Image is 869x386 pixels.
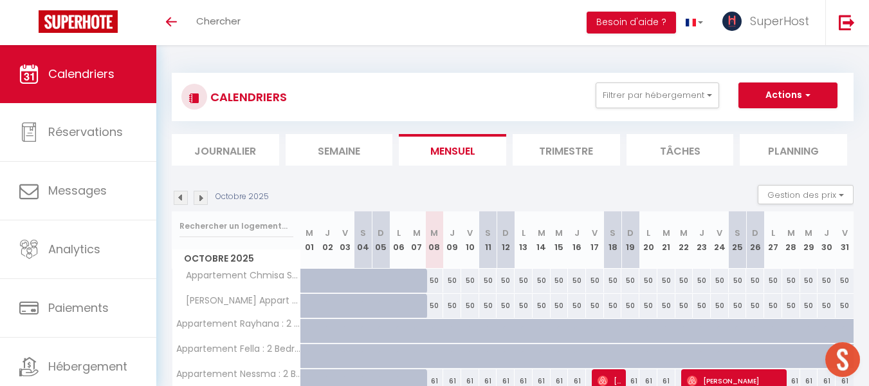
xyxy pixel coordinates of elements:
[372,211,390,269] th: 05
[758,185,854,204] button: Gestion des prix
[443,294,461,318] div: 50
[450,227,455,239] abbr: J
[443,211,461,269] th: 09
[336,211,354,269] th: 03
[461,269,479,293] div: 50
[782,269,800,293] div: 50
[174,269,303,283] span: Appartement Chmisa S+1
[663,227,670,239] abbr: M
[426,269,444,293] div: 50
[740,134,847,166] li: Planning
[621,211,639,269] th: 19
[800,294,818,318] div: 50
[639,269,657,293] div: 50
[771,227,775,239] abbr: L
[48,182,107,198] span: Messages
[430,227,438,239] abbr: M
[639,211,657,269] th: 20
[515,211,533,269] th: 13
[657,211,675,269] th: 21
[426,211,444,269] th: 08
[782,211,800,269] th: 28
[408,211,426,269] th: 07
[172,249,300,268] span: Octobre 2025
[426,294,444,318] div: 50
[800,269,818,293] div: 50
[318,211,336,269] th: 02
[818,269,836,293] div: 50
[627,227,634,239] abbr: D
[568,269,586,293] div: 50
[325,227,330,239] abbr: J
[604,211,622,269] th: 18
[207,82,287,111] h3: CALENDRIERS
[787,227,795,239] abbr: M
[342,227,348,239] abbr: V
[515,294,533,318] div: 50
[533,211,551,269] th: 14
[48,66,114,82] span: Calendriers
[722,12,742,31] img: ...
[538,227,545,239] abbr: M
[48,300,109,316] span: Paiements
[515,269,533,293] div: 50
[568,211,586,269] th: 16
[574,227,580,239] abbr: J
[586,211,604,269] th: 17
[306,227,313,239] abbr: M
[746,269,764,293] div: 50
[693,294,711,318] div: 50
[215,191,269,203] p: Octobre 2025
[48,241,100,257] span: Analytics
[551,211,569,269] th: 15
[836,294,854,318] div: 50
[711,294,729,318] div: 50
[657,294,675,318] div: 50
[729,294,747,318] div: 50
[286,134,393,166] li: Semaine
[479,211,497,269] th: 11
[172,134,279,166] li: Journalier
[479,294,497,318] div: 50
[378,227,384,239] abbr: D
[824,227,829,239] abbr: J
[39,10,118,33] img: Super Booking
[397,227,401,239] abbr: L
[513,134,620,166] li: Trimestre
[301,211,319,269] th: 01
[360,227,366,239] abbr: S
[568,294,586,318] div: 50
[390,211,408,269] th: 06
[497,269,515,293] div: 50
[735,227,740,239] abbr: S
[675,211,693,269] th: 22
[699,227,704,239] abbr: J
[399,134,506,166] li: Mensuel
[621,269,639,293] div: 50
[675,269,693,293] div: 50
[555,227,563,239] abbr: M
[586,269,604,293] div: 50
[729,269,747,293] div: 50
[354,211,372,269] th: 04
[596,82,719,108] button: Filtrer par hébergement
[551,294,569,318] div: 50
[621,294,639,318] div: 50
[818,294,836,318] div: 50
[639,294,657,318] div: 50
[467,227,473,239] abbr: V
[179,215,293,238] input: Rechercher un logement...
[413,227,421,239] abbr: M
[533,294,551,318] div: 50
[805,227,812,239] abbr: M
[604,269,622,293] div: 50
[680,227,688,239] abbr: M
[764,269,782,293] div: 50
[522,227,526,239] abbr: L
[48,358,127,374] span: Hébergement
[497,211,515,269] th: 12
[174,294,303,308] span: [PERSON_NAME] Appart S+1
[764,211,782,269] th: 27
[839,14,855,30] img: logout
[587,12,676,34] button: Besoin d'aide ?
